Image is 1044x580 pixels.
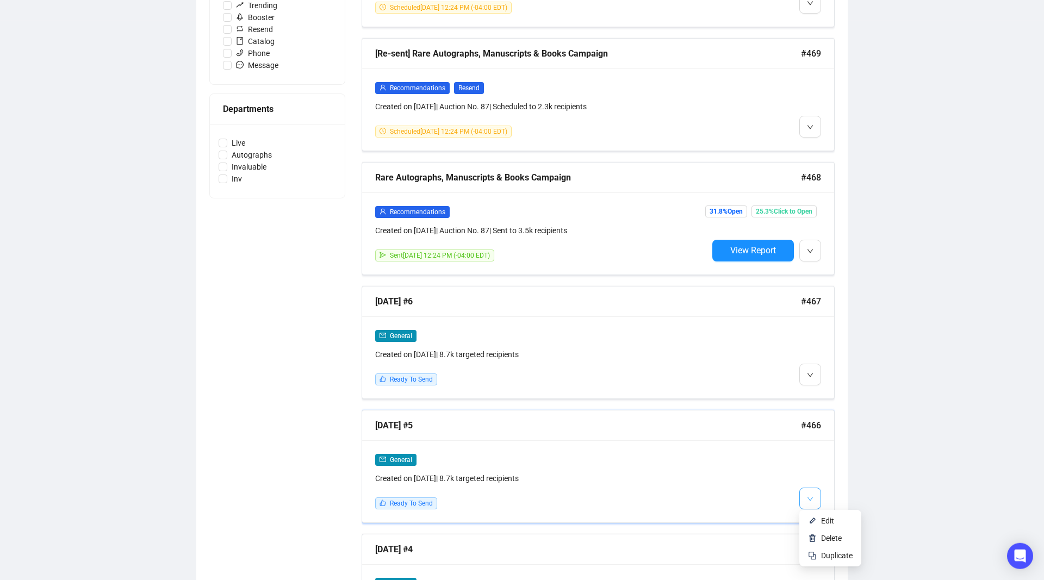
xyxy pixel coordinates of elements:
[808,551,817,560] img: svg+xml;base64,PHN2ZyB4bWxucz0iaHR0cDovL3d3dy53My5vcmcvMjAwMC9zdmciIHdpZHRoPSIyNCIgaGVpZ2h0PSIyNC...
[807,496,813,502] span: down
[232,47,274,59] span: Phone
[801,419,821,432] span: #466
[712,240,794,261] button: View Report
[375,472,708,484] div: Created on [DATE] | 8.7k targeted recipients
[808,516,817,525] img: svg+xml;base64,PHN2ZyB4bWxucz0iaHR0cDovL3d3dy53My5vcmcvMjAwMC9zdmciIHhtbG5zOnhsaW5rPSJodHRwOi8vd3...
[236,1,244,9] span: rise
[236,61,244,68] span: message
[380,208,386,215] span: user
[236,13,244,21] span: rocket
[801,171,821,184] span: #468
[390,456,412,464] span: General
[801,295,821,308] span: #467
[390,4,507,11] span: Scheduled [DATE] 12:24 PM (-04:00 EDT)
[227,161,271,173] span: Invaluable
[390,376,433,383] span: Ready To Send
[236,37,244,45] span: book
[1007,543,1033,569] div: Open Intercom Messenger
[375,47,801,60] div: [Re-sent] Rare Autographs, Manuscripts & Books Campaign
[821,534,842,542] span: Delete
[801,47,821,60] span: #469
[227,137,250,149] span: Live
[232,35,279,47] span: Catalog
[730,245,776,255] span: View Report
[232,11,279,23] span: Booster
[236,25,244,33] span: retweet
[705,205,747,217] span: 31.8% Open
[807,124,813,130] span: down
[380,84,386,91] span: user
[380,4,386,10] span: clock-circle
[390,500,433,507] span: Ready To Send
[375,348,708,360] div: Created on [DATE] | 8.7k targeted recipients
[807,248,813,254] span: down
[390,84,445,92] span: Recommendations
[380,376,386,382] span: like
[390,128,507,135] span: Scheduled [DATE] 12:24 PM (-04:00 EDT)
[454,82,484,94] span: Resend
[380,500,386,506] span: like
[232,23,277,35] span: Resend
[375,224,708,236] div: Created on [DATE] | Auction No. 87 | Sent to 3.5k recipients
[232,59,283,71] span: Message
[380,332,386,339] span: mail
[380,252,386,258] span: send
[375,295,801,308] div: [DATE] #6
[375,542,801,556] div: [DATE] #4
[362,410,835,523] a: [DATE] #5#466mailGeneralCreated on [DATE]| 8.7k targeted recipientslikeReady To Send
[223,102,332,116] div: Departments
[375,101,708,113] div: Created on [DATE] | Auction No. 87 | Scheduled to 2.3k recipients
[362,162,835,275] a: Rare Autographs, Manuscripts & Books Campaign#468userRecommendationsCreated on [DATE]| Auction No...
[390,252,490,259] span: Sent [DATE] 12:24 PM (-04:00 EDT)
[375,171,801,184] div: Rare Autographs, Manuscripts & Books Campaign
[380,128,386,134] span: clock-circle
[390,208,445,216] span: Recommendations
[362,38,835,151] a: [Re-sent] Rare Autographs, Manuscripts & Books Campaign#469userRecommendationsResendCreated on [D...
[227,173,246,185] span: Inv
[821,551,853,560] span: Duplicate
[821,516,834,525] span: Edit
[227,149,276,161] span: Autographs
[751,205,817,217] span: 25.3% Click to Open
[236,49,244,57] span: phone
[362,286,835,399] a: [DATE] #6#467mailGeneralCreated on [DATE]| 8.7k targeted recipientslikeReady To Send
[808,534,817,542] img: svg+xml;base64,PHN2ZyB4bWxucz0iaHR0cDovL3d3dy53My5vcmcvMjAwMC9zdmciIHhtbG5zOnhsaW5rPSJodHRwOi8vd3...
[807,372,813,378] span: down
[390,332,412,340] span: General
[375,419,801,432] div: [DATE] #5
[380,456,386,463] span: mail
